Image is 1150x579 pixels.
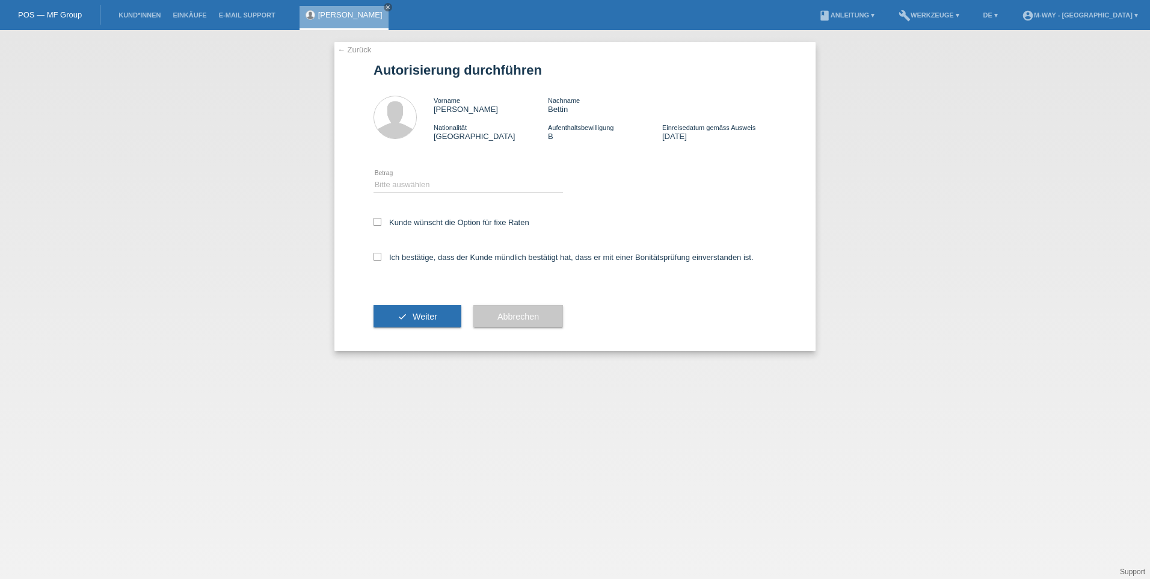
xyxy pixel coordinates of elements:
[548,96,662,114] div: Bettin
[899,10,911,22] i: build
[374,63,776,78] h1: Autorisierung durchführen
[813,11,881,19] a: bookAnleitung ▾
[337,45,371,54] a: ← Zurück
[1022,10,1034,22] i: account_circle
[434,97,460,104] span: Vorname
[385,4,391,10] i: close
[1016,11,1144,19] a: account_circlem-way - [GEOGRAPHIC_DATA] ▾
[434,123,548,141] div: [GEOGRAPHIC_DATA]
[374,305,461,328] button: check Weiter
[167,11,212,19] a: Einkäufe
[548,124,613,131] span: Aufenthaltsbewilligung
[977,11,1004,19] a: DE ▾
[473,305,563,328] button: Abbrechen
[662,124,755,131] span: Einreisedatum gemäss Ausweis
[434,96,548,114] div: [PERSON_NAME]
[662,123,776,141] div: [DATE]
[318,10,383,19] a: [PERSON_NAME]
[213,11,281,19] a: E-Mail Support
[434,124,467,131] span: Nationalität
[112,11,167,19] a: Kund*innen
[548,97,580,104] span: Nachname
[413,312,437,321] span: Weiter
[18,10,82,19] a: POS — MF Group
[497,312,539,321] span: Abbrechen
[819,10,831,22] i: book
[1120,568,1145,576] a: Support
[398,312,407,321] i: check
[893,11,965,19] a: buildWerkzeuge ▾
[374,253,754,262] label: Ich bestätige, dass der Kunde mündlich bestätigt hat, dass er mit einer Bonitätsprüfung einversta...
[384,3,392,11] a: close
[548,123,662,141] div: B
[374,218,529,227] label: Kunde wünscht die Option für fixe Raten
